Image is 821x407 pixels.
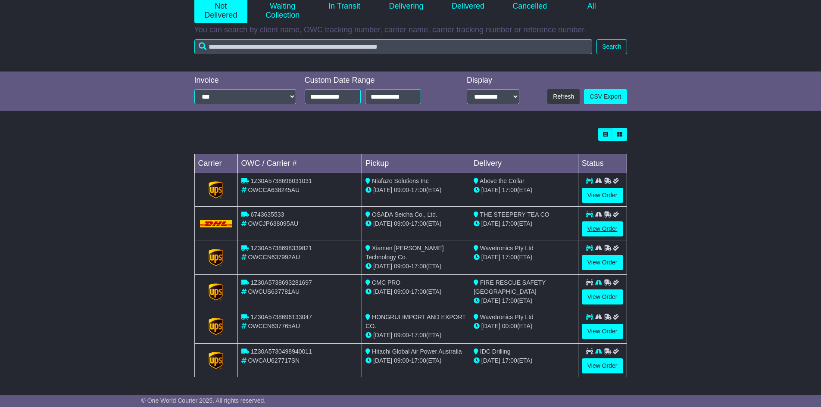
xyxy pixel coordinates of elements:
span: OWCUS637781AU [248,288,300,295]
span: [DATE] [481,357,500,364]
p: You can search by client name, OWC tracking number, carrier name, carrier tracking number or refe... [194,25,627,35]
span: [DATE] [373,332,392,339]
span: HONGRUI IMPORT AND EXPORT CO. [365,314,465,329]
span: 17:00 [502,220,517,227]
a: View Order [582,188,623,203]
span: 17:00 [411,263,426,270]
span: [DATE] [373,357,392,364]
a: View Order [582,358,623,373]
span: IDC Drilling [480,348,511,355]
div: Invoice [194,76,296,85]
div: (ETA) [474,186,574,195]
span: 09:00 [394,288,409,295]
span: 1Z30A5730498940011 [250,348,312,355]
span: 1Z30A5738696031031 [250,177,312,184]
img: DHL.png [200,220,232,227]
span: 09:00 [394,357,409,364]
a: View Order [582,324,623,339]
span: 17:00 [502,357,517,364]
span: Wavetronics Pty Ltd [480,314,534,320]
span: 17:00 [502,254,517,261]
img: GetCarrierServiceLogo [209,318,223,335]
span: 17:00 [411,332,426,339]
td: Status [578,154,627,173]
span: FIRE RESCUE SAFETY [GEOGRAPHIC_DATA] [474,279,546,295]
span: OSADA Seicha Co., Ltd. [372,211,437,218]
span: Niafaze Solutions Inc [372,177,429,184]
button: Search [596,39,627,54]
img: GetCarrierServiceLogo [209,352,223,369]
button: Refresh [547,89,580,104]
span: 17:00 [411,186,426,193]
a: CSV Export [584,89,627,104]
span: 09:00 [394,220,409,227]
div: - (ETA) [365,331,466,340]
span: CMC PRO [372,279,400,286]
span: [DATE] [373,220,392,227]
span: OWCAU627717SN [248,357,300,364]
span: [DATE] [373,263,392,270]
span: [DATE] [481,297,500,304]
div: (ETA) [474,322,574,331]
td: OWC / Carrier # [237,154,362,173]
span: 17:00 [502,297,517,304]
div: - (ETA) [365,356,466,365]
span: [DATE] [481,254,500,261]
span: 17:00 [411,357,426,364]
span: 17:00 [502,186,517,193]
td: Carrier [194,154,237,173]
div: - (ETA) [365,186,466,195]
span: 1Z30A5738696133047 [250,314,312,320]
a: View Order [582,289,623,304]
td: Pickup [362,154,470,173]
div: - (ETA) [365,219,466,228]
span: Wavetronics Pty Ltd [480,245,534,252]
span: Xiamen [PERSON_NAME] Technology Co. [365,245,443,261]
a: View Order [582,221,623,236]
span: 1Z30A5738698339821 [250,245,312,252]
div: (ETA) [474,219,574,228]
span: 09:00 [394,186,409,193]
div: - (ETA) [365,287,466,296]
span: OWCCA638245AU [248,186,300,193]
span: OWCCN637765AU [248,323,300,329]
img: GetCarrierServiceLogo [209,181,223,199]
span: Above the Collar [480,177,524,184]
span: OWCCN637992AU [248,254,300,261]
span: 09:00 [394,263,409,270]
span: 17:00 [411,220,426,227]
span: [DATE] [373,288,392,295]
img: GetCarrierServiceLogo [209,283,223,301]
div: Display [467,76,519,85]
div: (ETA) [474,253,574,262]
span: [DATE] [481,220,500,227]
span: © One World Courier 2025. All rights reserved. [141,397,266,404]
span: [DATE] [481,186,500,193]
span: [DATE] [373,186,392,193]
span: [DATE] [481,323,500,329]
span: OWCJP638095AU [248,220,298,227]
img: GetCarrierServiceLogo [209,249,223,266]
span: 09:00 [394,332,409,339]
span: THE STEEPERY TEA CO [480,211,549,218]
div: - (ETA) [365,262,466,271]
span: Hitachi Global Air Power Australia [372,348,462,355]
td: Delivery [470,154,578,173]
span: 00:00 [502,323,517,329]
div: Custom Date Range [305,76,443,85]
a: View Order [582,255,623,270]
span: 1Z30A5738693281697 [250,279,312,286]
div: (ETA) [474,356,574,365]
span: 17:00 [411,288,426,295]
div: (ETA) [474,296,574,305]
span: 6743635533 [250,211,284,218]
